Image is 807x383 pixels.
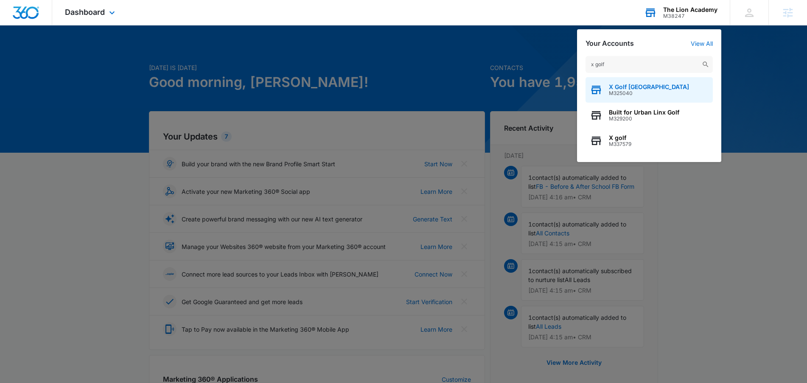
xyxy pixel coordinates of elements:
span: M325040 [609,90,689,96]
img: tab_domain_overview_orange.svg [23,49,30,56]
div: Keywords by Traffic [94,50,143,56]
div: v 4.0.25 [24,14,42,20]
a: View All [691,40,713,47]
span: Built for Urban Linx Golf [609,109,679,116]
button: X golfM337579 [586,128,713,154]
span: X golf [609,134,631,141]
img: tab_keywords_by_traffic_grey.svg [84,49,91,56]
div: account id [663,13,717,19]
button: X Golf [GEOGRAPHIC_DATA]M325040 [586,77,713,103]
span: M329200 [609,116,679,122]
input: Search Accounts [586,56,713,73]
img: logo_orange.svg [14,14,20,20]
button: Built for Urban Linx GolfM329200 [586,103,713,128]
div: account name [663,6,717,13]
h2: Your Accounts [586,39,634,48]
div: Domain Overview [32,50,76,56]
span: M337579 [609,141,631,147]
img: website_grey.svg [14,22,20,29]
span: Dashboard [65,8,105,17]
span: X Golf [GEOGRAPHIC_DATA] [609,84,689,90]
div: Domain: [DOMAIN_NAME] [22,22,93,29]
